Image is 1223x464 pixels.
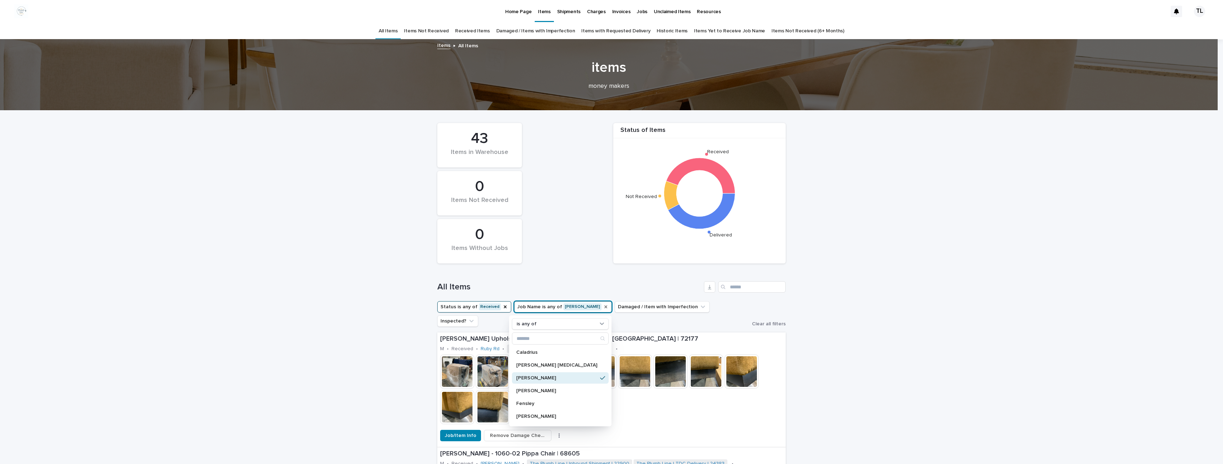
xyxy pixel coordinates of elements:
div: Items Not Received [449,197,510,212]
p: [PERSON_NAME] - 1060-02 Pippa Chair | 68605 [440,450,783,458]
div: 0 [449,178,510,196]
a: Ruby Rd [481,346,500,352]
a: Items [437,41,450,49]
a: Items with Requested Delivery [581,23,650,39]
p: M [440,346,444,352]
p: All Items [458,41,478,49]
button: Status [437,301,511,313]
input: Search [512,333,608,344]
a: Damaged / Items with Imperfection [496,23,575,39]
a: [PERSON_NAME] Upholstered Dining Chair with Casters in [GEOGRAPHIC_DATA] | 72177M•Received•Ruby R... [437,332,786,447]
div: Items in Warehouse [449,149,510,164]
p: [PERSON_NAME] [MEDICAL_DATA] [516,363,597,368]
p: Caladrius [516,350,597,355]
button: Job/Item Info [440,430,481,441]
h1: All Items [437,282,701,292]
h1: items [435,59,783,76]
div: Items Without Jobs [449,245,510,260]
button: Inspected? [437,315,478,327]
a: Items Not Received (6+ Months) [771,23,844,39]
span: Job/Item Info [445,432,476,439]
p: Received [452,346,473,352]
p: • [616,346,618,352]
span: Remove Damage Check [490,432,545,439]
p: [PERSON_NAME] Upholstered Dining Chair with Casters in [GEOGRAPHIC_DATA] | 72177 [440,335,783,343]
text: Delivered [710,233,732,238]
p: [PERSON_NAME] [516,414,597,419]
div: 0 [449,226,510,244]
p: is any of [517,321,536,327]
div: 43 [449,130,510,148]
p: • [502,346,504,352]
p: • [476,346,478,352]
p: • [447,346,449,352]
p: money makers [467,82,751,90]
div: Status of Items [613,127,786,138]
a: Received Items [455,23,490,39]
span: Clear all filters [752,321,786,326]
text: Not Received [626,194,657,199]
a: Items Yet to Receive Job Name [694,23,765,39]
button: Clear all filters [746,321,786,326]
p: Fensley [516,401,597,406]
p: [PERSON_NAME] [516,388,597,393]
button: Remove Damage Check [484,430,551,441]
p: [PERSON_NAME] [516,375,597,380]
text: Received [707,149,729,154]
a: Items Not Received [404,23,448,39]
button: Damaged / Item with Imperfection [615,301,710,313]
img: fo5dDcpNOGX8iJ4XJtMRnufM_cYGGvAwkyWhNqUiMpU [14,4,28,18]
input: Search [718,281,786,293]
a: Historic Items [657,23,688,39]
button: Job Name [514,301,612,313]
div: Search [512,332,609,345]
div: TL [1194,6,1205,17]
a: All Items [379,23,397,39]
